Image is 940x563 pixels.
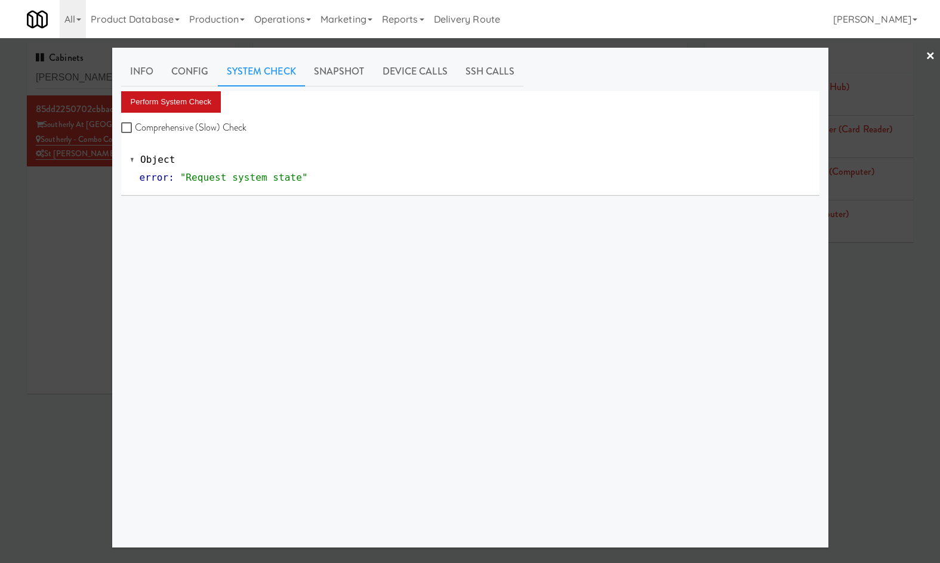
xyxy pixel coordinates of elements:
[140,154,175,165] span: Object
[162,57,218,86] a: Config
[180,172,308,183] span: "Request system state"
[121,57,162,86] a: Info
[168,172,174,183] span: :
[140,172,169,183] span: error
[121,119,247,137] label: Comprehensive (Slow) Check
[121,123,135,133] input: Comprehensive (Slow) Check
[27,9,48,30] img: Micromart
[121,91,221,113] button: Perform System Check
[457,57,523,86] a: SSH Calls
[218,57,305,86] a: System Check
[305,57,374,86] a: Snapshot
[374,57,457,86] a: Device Calls
[926,38,935,75] a: ×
